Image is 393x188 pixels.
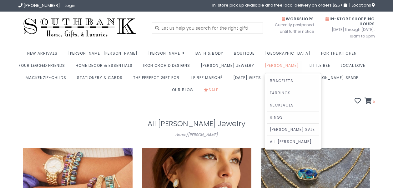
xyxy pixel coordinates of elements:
a: [PERSON_NAME] Spade [310,73,361,86]
span: In-Store Shopping Hours [325,16,375,27]
span: in-store pick up available and free local delivery on orders $25+ [212,3,347,7]
div: / [18,131,375,138]
a: [GEOGRAPHIC_DATA] [265,49,314,61]
a: [DATE] Gifts [233,73,264,86]
a: The perfect gift for: [133,73,184,86]
a: Home Decor & Essentials [76,61,136,73]
a: Four Legged Friends [19,61,68,73]
a: [PHONE_NUMBER] [18,2,60,8]
a: All [PERSON_NAME] [267,136,319,148]
a: Rings [267,111,319,123]
a: Little Bee [310,61,333,73]
input: Let us help you search for the right gift! [152,22,263,34]
a: Home [175,132,186,137]
a: [PERSON_NAME] Jewelry [201,61,257,73]
span: 0 [372,99,375,104]
a: For the Kitchen [321,49,360,61]
a: Boutique [234,49,258,61]
a: Bath & Body [195,49,226,61]
a: Stationery & Cards [77,73,126,86]
a: [PERSON_NAME] Sale [267,124,319,136]
h1: All [PERSON_NAME] Jewelry [18,120,375,128]
a: [PERSON_NAME]® [148,49,188,61]
a: MacKenzie-Childs [26,73,69,86]
a: Necklaces [267,99,319,111]
a: [PERSON_NAME] [PERSON_NAME] [68,49,141,61]
span: [PHONE_NUMBER] [23,2,60,8]
span: Currently postponed until further notice [267,22,314,35]
a: Our Blog [172,86,196,98]
a: [PERSON_NAME] [188,132,218,137]
a: New Arrivals [27,49,61,61]
span: Workshops [282,16,314,22]
a: Login [65,2,75,8]
a: Iron Orchid Designs [143,61,193,73]
a: Bracelets [267,75,319,87]
span: Locations [352,2,375,8]
a: Locations [349,3,375,7]
a: Le Bee Marché [191,73,226,86]
a: Earrings [267,87,319,99]
a: Sale [204,86,221,98]
a: [PERSON_NAME] [265,61,302,73]
a: Local Love [341,61,368,73]
a: 0 [365,98,375,105]
span: [DATE] through [DATE]: 10am to 5pm [323,26,375,39]
img: Southbank Gift Company -- Home, Gifts, and Luxuries [18,16,142,40]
